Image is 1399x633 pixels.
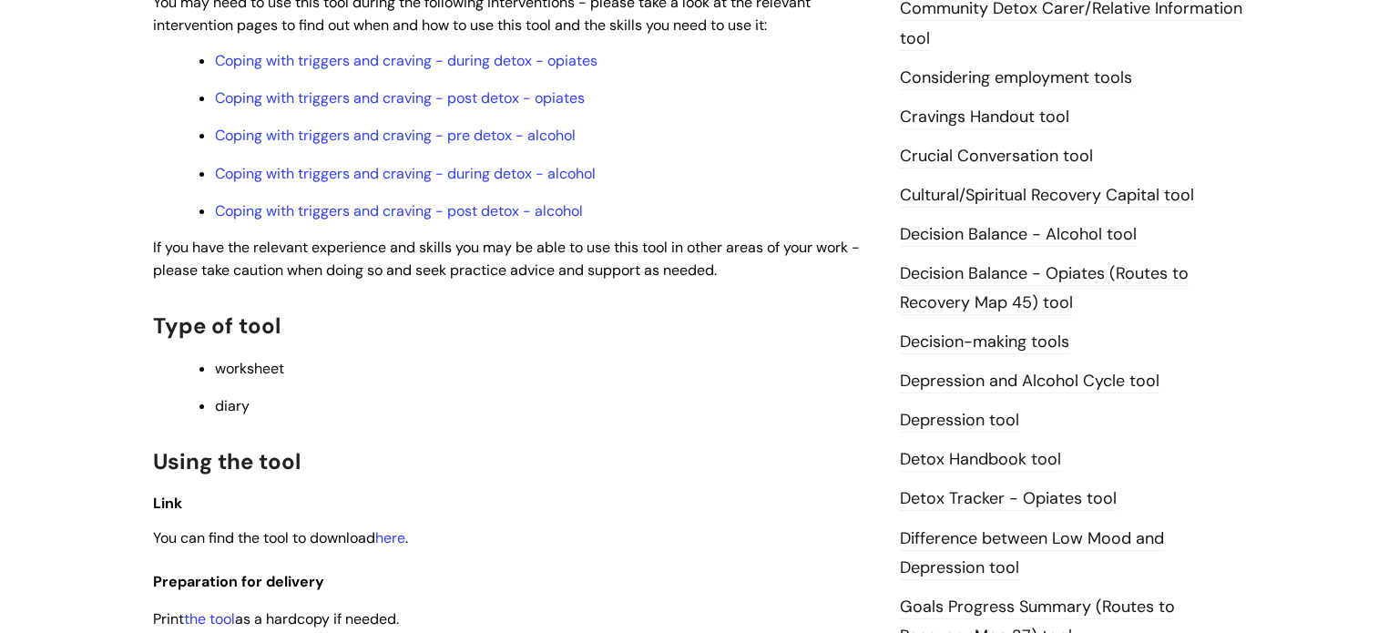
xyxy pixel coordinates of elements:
a: Considering employment tools [900,66,1132,90]
span: worksheet [215,359,284,378]
span: You can find the tool to download . [153,528,408,547]
span: Link [153,494,182,513]
a: Depression tool [900,409,1019,433]
a: Difference between Low Mood and Depression tool [900,527,1164,580]
a: here [375,528,405,547]
span: Print as a hardcopy if needed. [153,609,399,628]
span: Preparation for delivery [153,572,324,591]
span: Type of tool [153,311,281,340]
a: Detox Handbook tool [900,448,1061,472]
a: Cultural/Spiritual Recovery Capital tool [900,184,1194,208]
a: Coping with triggers and craving - during detox - alcohol [215,164,596,183]
a: Coping with triggers and craving - post detox - alcohol [215,201,583,220]
span: Using the tool [153,447,301,475]
a: Depression and Alcohol Cycle tool [900,370,1159,393]
a: Decision-making tools [900,331,1069,354]
a: Coping with triggers and craving - pre detox - alcohol [215,126,576,145]
a: the tool [184,609,235,628]
span: diary [215,396,250,415]
a: Coping with triggers and craving - post detox - opiates [215,88,585,107]
a: Crucial Conversation tool [900,145,1093,168]
a: Coping with triggers and craving - during detox - opiates [215,51,597,70]
a: Decision Balance - Opiates (Routes to Recovery Map 45) tool [900,262,1189,315]
span: If you have the relevant experience and skills you may be able to use this tool in other areas of... [153,238,860,280]
a: Cravings Handout tool [900,106,1069,129]
a: Decision Balance - Alcohol tool [900,223,1137,247]
a: Detox Tracker - Opiates tool [900,487,1117,511]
